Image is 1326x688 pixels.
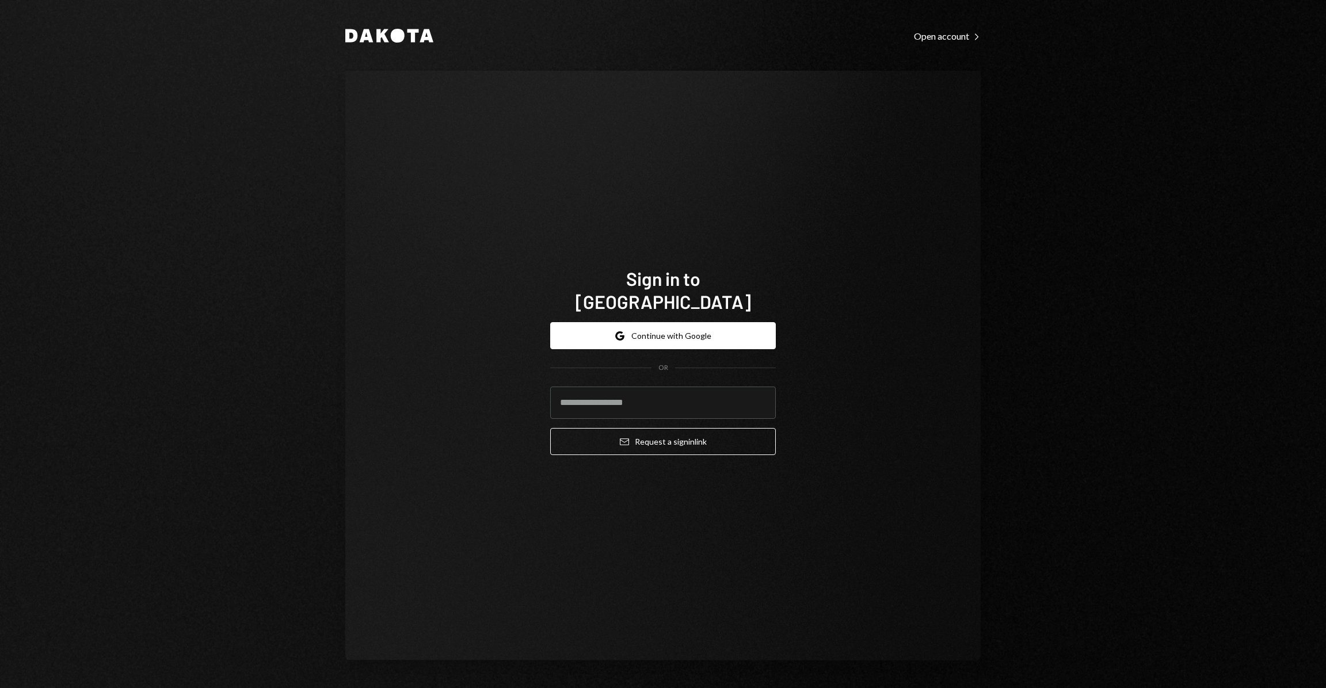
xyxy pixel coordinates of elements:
button: Request a signinlink [550,428,776,455]
div: OR [658,363,668,373]
button: Continue with Google [550,322,776,349]
div: Open account [914,30,981,42]
a: Open account [914,29,981,42]
h1: Sign in to [GEOGRAPHIC_DATA] [550,267,776,313]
